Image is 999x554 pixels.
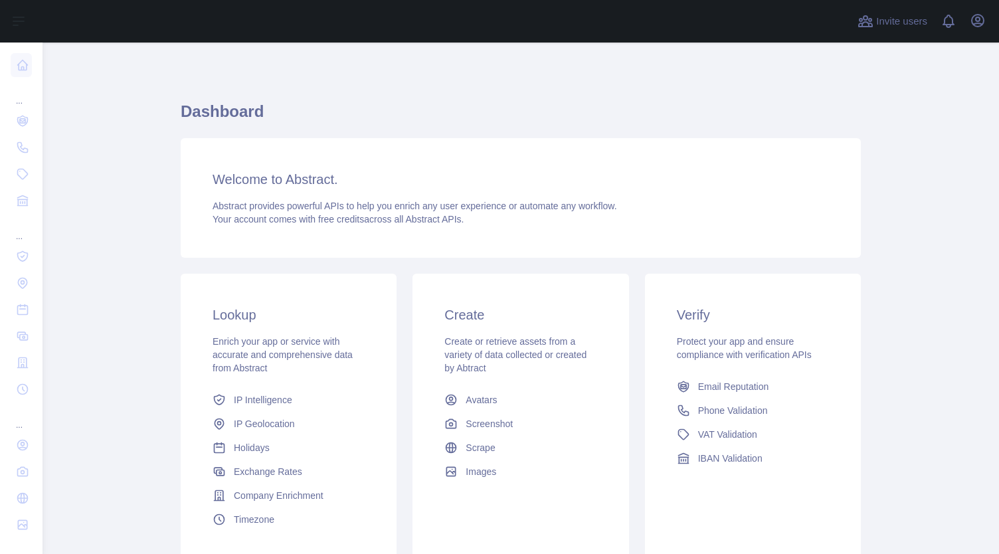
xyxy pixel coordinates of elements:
[876,14,927,29] span: Invite users
[213,170,829,189] h3: Welcome to Abstract.
[213,201,617,211] span: Abstract provides powerful APIs to help you enrich any user experience or automate any workflow.
[213,306,365,324] h3: Lookup
[698,452,763,465] span: IBAN Validation
[11,215,32,242] div: ...
[234,393,292,407] span: IP Intelligence
[234,417,295,430] span: IP Geolocation
[466,465,496,478] span: Images
[234,441,270,454] span: Holidays
[207,436,370,460] a: Holidays
[181,101,861,133] h1: Dashboard
[234,513,274,526] span: Timezone
[466,417,513,430] span: Screenshot
[677,306,829,324] h3: Verify
[698,404,768,417] span: Phone Validation
[207,388,370,412] a: IP Intelligence
[444,306,596,324] h3: Create
[444,336,587,373] span: Create or retrieve assets from a variety of data collected or created by Abtract
[11,80,32,106] div: ...
[207,460,370,484] a: Exchange Rates
[672,422,834,446] a: VAT Validation
[207,508,370,531] a: Timezone
[439,460,602,484] a: Images
[439,412,602,436] a: Screenshot
[207,412,370,436] a: IP Geolocation
[234,489,323,502] span: Company Enrichment
[698,380,769,393] span: Email Reputation
[439,436,602,460] a: Scrape
[11,404,32,430] div: ...
[672,446,834,470] a: IBAN Validation
[318,214,364,225] span: free credits
[855,11,930,32] button: Invite users
[213,214,464,225] span: Your account comes with across all Abstract APIs.
[672,399,834,422] a: Phone Validation
[439,388,602,412] a: Avatars
[672,375,834,399] a: Email Reputation
[698,428,757,441] span: VAT Validation
[466,393,497,407] span: Avatars
[677,336,812,360] span: Protect your app and ensure compliance with verification APIs
[234,465,302,478] span: Exchange Rates
[207,484,370,508] a: Company Enrichment
[466,441,495,454] span: Scrape
[213,336,353,373] span: Enrich your app or service with accurate and comprehensive data from Abstract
